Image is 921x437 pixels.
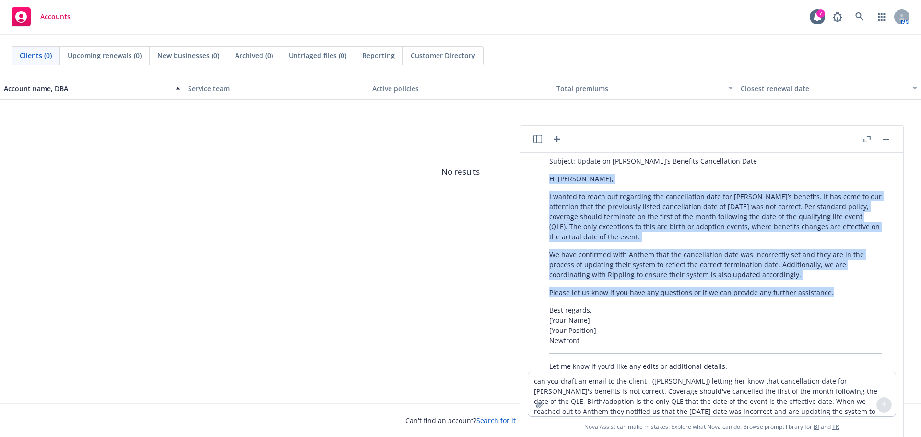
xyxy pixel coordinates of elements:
a: Search for it [476,416,516,425]
p: We have confirmed with Anthem that the cancellation date was incorrectly set and they are in the ... [549,249,882,280]
div: 7 [816,9,825,18]
span: Nova Assist can make mistakes. Explore what Nova can do: Browse prompt library for and [584,417,839,437]
div: Closest renewal date [741,83,907,94]
span: Accounts [40,13,71,21]
p: Please let us know if you have any questions or if we can provide any further assistance. [549,287,882,297]
button: Closest renewal date [737,77,921,100]
a: Switch app [872,7,891,26]
span: Clients (0) [20,50,52,60]
button: Active policies [368,77,553,100]
a: Accounts [8,3,74,30]
span: Upcoming renewals (0) [68,50,142,60]
span: Archived (0) [235,50,273,60]
span: Customer Directory [411,50,475,60]
p: I wanted to reach out regarding the cancellation date for [PERSON_NAME]’s benefits. It has come t... [549,191,882,242]
p: Best regards, [Your Name] [Your Position] Newfront [549,305,882,345]
button: Service team [184,77,368,100]
p: Hi [PERSON_NAME], [549,174,882,184]
span: Can't find an account? [405,415,516,425]
span: Untriaged files (0) [289,50,346,60]
a: BI [814,423,819,431]
div: Total premiums [556,83,722,94]
span: Reporting [362,50,395,60]
div: Service team [188,83,365,94]
div: Account name, DBA [4,83,170,94]
p: Let me know if you’d like any edits or additional details. [549,361,882,371]
div: Active policies [372,83,549,94]
a: Search [850,7,869,26]
button: Total premiums [553,77,737,100]
span: New businesses (0) [157,50,219,60]
a: Report a Bug [828,7,847,26]
p: Subject: Update on [PERSON_NAME]’s Benefits Cancellation Date [549,156,882,166]
a: TR [832,423,839,431]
